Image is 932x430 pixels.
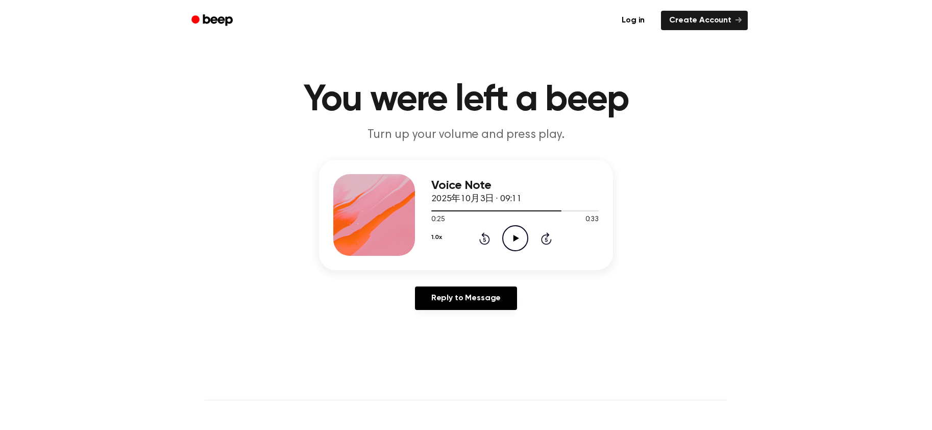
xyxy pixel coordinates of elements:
[431,214,445,225] span: 0:25
[585,214,599,225] span: 0:33
[205,82,727,118] h1: You were left a beep
[661,11,748,30] a: Create Account
[611,9,655,32] a: Log in
[431,195,522,204] span: 2025年10月3日 · 09:11
[270,127,662,144] p: Turn up your volume and press play.
[184,11,242,31] a: Beep
[431,229,442,246] button: 1.0x
[415,286,517,310] a: Reply to Message
[431,179,599,193] h3: Voice Note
